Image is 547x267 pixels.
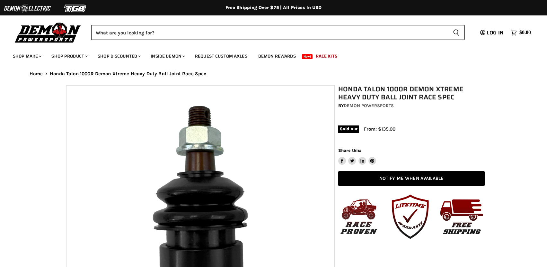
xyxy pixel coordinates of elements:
a: Race Kits [311,50,342,63]
button: Search [448,25,465,40]
span: Honda Talon 1000R Demon Xtreme Heavy Duty Ball Joint Race Spec [50,71,206,77]
span: Share this: [338,148,361,153]
div: Free Shipping Over $75 | All Prices In USD [17,5,531,11]
aside: Share this: [338,148,376,165]
a: Shop Discounted [93,50,145,63]
nav: Breadcrumbs [17,71,531,77]
span: $0.00 [519,30,531,36]
a: Demon Powersports [344,103,394,108]
span: New! [302,54,313,59]
a: Shop Make [8,50,45,63]
input: Search [91,25,448,40]
img: Lifte_Time_Warranty.png [386,192,434,241]
img: Demon Electric Logo 2 [3,2,51,14]
img: TGB Logo 2 [51,2,100,14]
a: Shop Product [47,50,92,63]
img: Race_Proven.jpg [335,192,383,241]
img: Free_Shipping.png [437,192,486,241]
a: $0.00 [507,28,534,37]
form: Product [91,25,465,40]
img: Demon Powersports [13,21,83,44]
div: by [338,102,485,109]
a: Inside Demon [146,50,189,63]
a: Home [30,71,43,77]
ul: Main menu [8,47,529,63]
span: Log in [487,29,504,37]
a: Demon Rewards [253,50,301,63]
span: Sold out [338,125,359,133]
a: Request Custom Axles [190,50,252,63]
a: Notify Me When Available [338,171,485,186]
h1: Honda Talon 1000R Demon Xtreme Heavy Duty Ball Joint Race Spec [338,85,485,101]
a: Log in [477,30,507,36]
span: From: $135.00 [364,126,395,132]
